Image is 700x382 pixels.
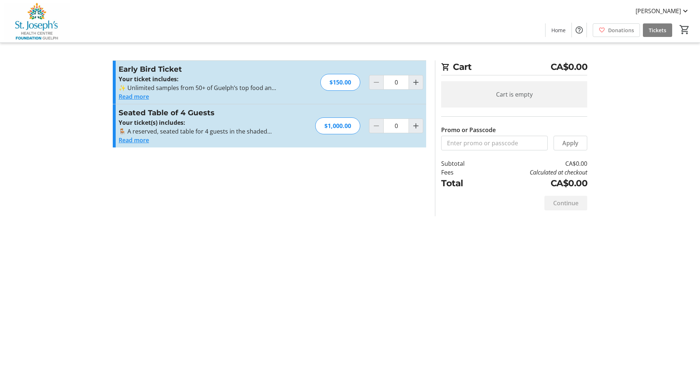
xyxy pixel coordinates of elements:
td: Fees [441,168,484,177]
div: Cart is empty [441,81,587,108]
td: CA$0.00 [484,159,587,168]
a: Home [546,23,571,37]
button: Cart [678,23,691,36]
input: Early Bird Ticket Quantity [383,75,409,90]
button: [PERSON_NAME] [630,5,696,17]
span: Apply [562,139,578,147]
strong: Your ticket includes: [119,75,179,83]
h2: Cart [441,60,587,75]
a: Donations [593,23,640,37]
div: $1,000.00 [315,117,360,134]
span: Tickets [649,26,666,34]
td: Total [441,177,484,190]
span: Donations [608,26,634,34]
td: CA$0.00 [484,177,587,190]
button: Increment by one [409,119,423,133]
span: CA$0.00 [551,60,588,74]
input: Seated Table of 4 Guests Quantity [383,119,409,133]
img: St. Joseph's Health Centre Foundation Guelph's Logo [4,3,70,40]
p: 🪑 A reserved, seated table for 4 guests in the shaded courtyard [119,127,279,136]
button: Help [572,23,587,37]
button: Increment by one [409,75,423,89]
button: Read more [119,92,149,101]
span: Home [551,26,566,34]
td: Calculated at checkout [484,168,587,177]
input: Enter promo or passcode [441,136,548,150]
div: $150.00 [320,74,360,91]
span: [PERSON_NAME] [636,7,681,15]
a: Tickets [643,23,672,37]
h3: Early Bird Ticket [119,64,279,75]
td: Subtotal [441,159,484,168]
h3: Seated Table of 4 Guests [119,107,279,118]
button: Read more [119,136,149,145]
p: ✨ Unlimited samples from 50+ of Guelph’s top food and drink vendors [119,83,279,92]
strong: Your ticket(s) includes: [119,119,185,127]
label: Promo or Passcode [441,126,496,134]
button: Apply [554,136,587,150]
